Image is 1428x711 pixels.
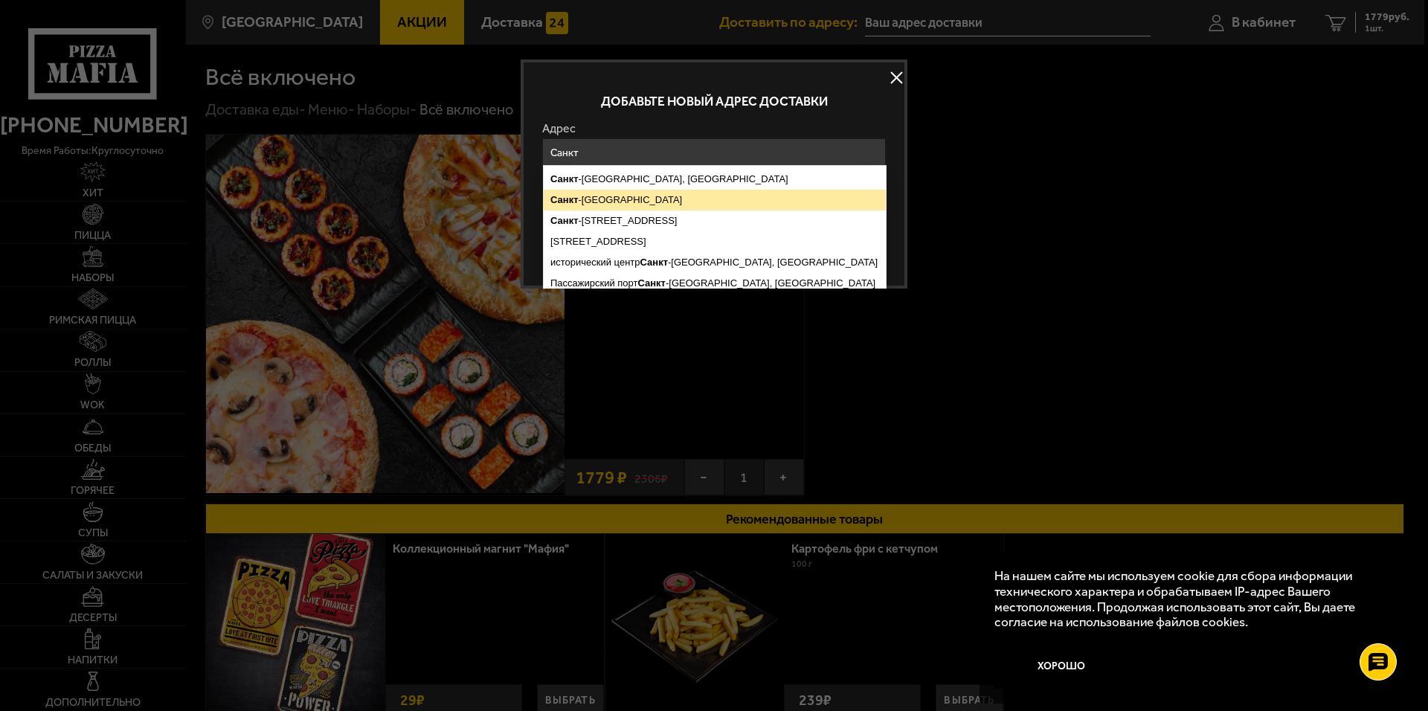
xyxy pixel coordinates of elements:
ymaps: Пассажирский порт -[GEOGRAPHIC_DATA], [GEOGRAPHIC_DATA] [544,273,886,294]
ymaps: исторический центр -[GEOGRAPHIC_DATA], [GEOGRAPHIC_DATA] [544,252,886,273]
ymaps: -[GEOGRAPHIC_DATA], [GEOGRAPHIC_DATA] [544,169,886,190]
ymaps: -[GEOGRAPHIC_DATA] [544,190,886,210]
ymaps: Санкт [637,277,666,289]
p: Добавьте новый адрес доставки [542,95,886,108]
ymaps: Санкт [550,194,579,205]
label: Адрес [542,123,886,135]
ymaps: Санкт [640,257,669,268]
ymaps: [STREET_ADDRESS] [544,231,886,252]
ymaps: Санкт [550,215,579,226]
label: Квартира [542,178,646,190]
ymaps: -[STREET_ADDRESS] [544,210,886,231]
ymaps: Санкт [550,173,579,184]
button: Хорошо [994,644,1128,689]
p: На нашем сайте мы используем cookie для сбора информации технического характера и обрабатываем IP... [994,568,1384,630]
